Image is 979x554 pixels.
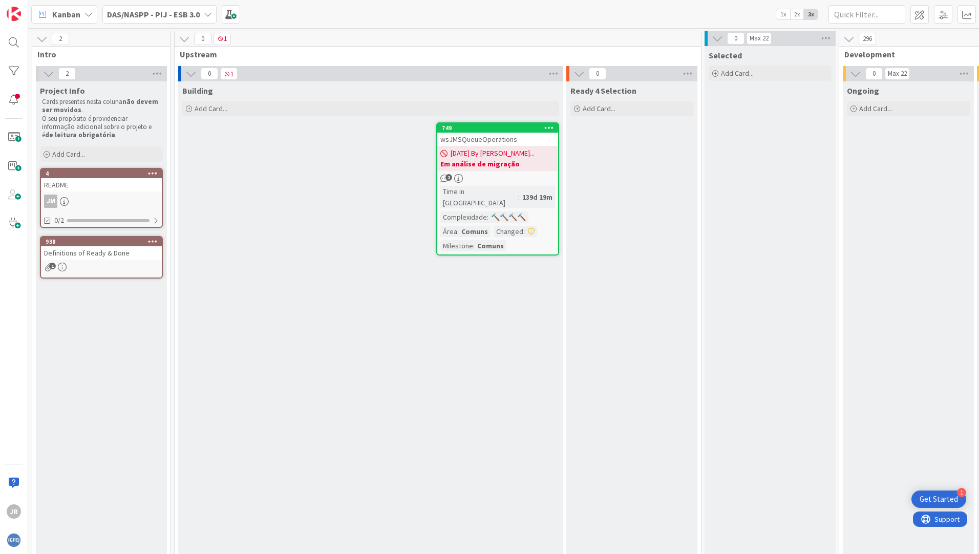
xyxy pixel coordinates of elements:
div: 139d 19m [520,191,555,203]
div: 749 [437,123,558,133]
div: 938Definitions of Ready & Done [41,237,162,260]
span: [DATE] By [PERSON_NAME]... [451,148,535,159]
span: Intro [37,49,158,59]
span: 2 [52,33,69,45]
div: 4 [46,170,162,177]
span: 0 [201,68,218,80]
input: Quick Filter... [828,5,905,24]
b: DAS/NASPP - PIJ - ESB 3.0 [107,9,200,19]
img: Visit kanbanzone.com [7,7,21,21]
span: 0/2 [54,215,64,226]
span: Add Card... [721,69,754,78]
span: : [457,226,459,237]
div: Changed [494,226,523,237]
span: 2x [790,9,804,19]
a: 749wsJMSQueueOperations[DATE] By [PERSON_NAME]...Em análise de migraçãoTime in [GEOGRAPHIC_DATA]:... [436,122,559,255]
span: Kanban [52,8,80,20]
span: Selected [709,50,742,60]
div: Milestone [440,240,473,251]
div: JM [44,195,57,208]
span: Add Card... [859,104,892,113]
span: 0 [727,32,744,45]
span: Support [22,2,47,14]
div: README [41,178,162,191]
div: Open Get Started checklist, remaining modules: 1 [911,491,966,508]
span: 0 [194,33,211,45]
span: : [518,191,520,203]
span: : [487,211,488,223]
div: JR [7,504,21,519]
div: Área [440,226,457,237]
span: 1 [220,68,238,80]
span: : [473,240,475,251]
div: 4 [41,169,162,178]
div: Get Started [920,494,958,504]
div: 938 [46,238,162,245]
span: : [523,226,525,237]
div: wsJMSQueueOperations [437,133,558,146]
span: 2 [58,68,76,80]
div: 749wsJMSQueueOperations [437,123,558,146]
span: 1x [776,9,790,19]
span: 296 [859,33,876,45]
div: Comuns [475,240,506,251]
span: 1 [214,33,231,45]
p: Cards presentes nesta coluna . [42,98,161,115]
p: O seu propósito é providenciar informação adicional sobre o projeto e é . [42,115,161,140]
b: Em análise de migração [440,159,555,169]
a: 4READMEJM0/2 [40,168,163,228]
a: 938Definitions of Ready & Done [40,236,163,279]
img: avatar [7,533,21,547]
div: JM [41,195,162,208]
div: 749 [442,124,558,132]
span: Building [182,86,213,96]
span: 🔨🔨🔨🔨 [491,212,526,222]
span: 0 [865,68,883,80]
span: 3x [804,9,818,19]
div: 4README [41,169,162,191]
span: Project Info [40,86,85,96]
span: 1 [49,263,56,269]
div: Max 22 [750,36,769,41]
div: Time in [GEOGRAPHIC_DATA] [440,186,518,208]
div: Max 22 [888,71,907,76]
span: Add Card... [195,104,227,113]
span: Add Card... [583,104,615,113]
div: Complexidade [440,211,487,223]
span: 2 [445,174,452,181]
div: Definitions of Ready & Done [41,246,162,260]
div: 1 [957,488,966,497]
strong: não devem ser movidos [42,97,160,114]
div: 938 [41,237,162,246]
div: Comuns [459,226,491,237]
span: Ready 4 Selection [570,86,636,96]
span: 0 [589,68,606,80]
strong: de leitura obrigatória [45,131,115,139]
span: Ongoing [847,86,879,96]
span: Add Card... [52,150,85,159]
span: Upstream [180,49,688,59]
